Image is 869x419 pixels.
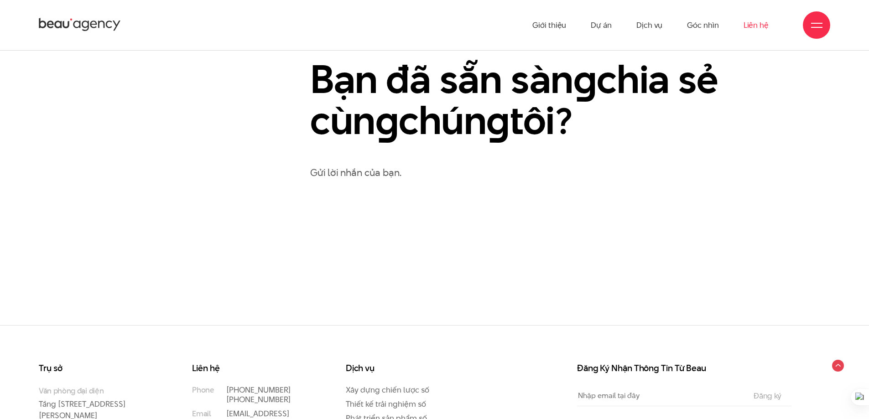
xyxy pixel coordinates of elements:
small: Phone [192,385,214,395]
a: [PHONE_NUMBER] [226,384,291,395]
input: Nhập email tại đây [577,385,744,406]
a: Thiết kế trải nghiệm số [346,398,426,409]
h3: Trụ sở [39,364,156,373]
h2: Bạn đã sẵn sàn chia sẻ cùn chún tôi? [310,58,752,141]
small: Văn phòng đại diện [39,385,156,396]
en: g [573,52,597,106]
en: g [375,93,399,147]
p: Gửi lời nhắn của bạn. [310,165,830,181]
en: g [486,93,510,147]
h3: Liên hệ [192,364,309,373]
h3: Dịch vụ [346,364,463,373]
h3: Đăng Ký Nhận Thông Tin Từ Beau [577,364,791,373]
small: Email [192,409,211,419]
a: Xây dựng chiến lược số [346,384,429,395]
input: Đăng ký [751,392,784,400]
a: [PHONE_NUMBER] [226,394,291,405]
